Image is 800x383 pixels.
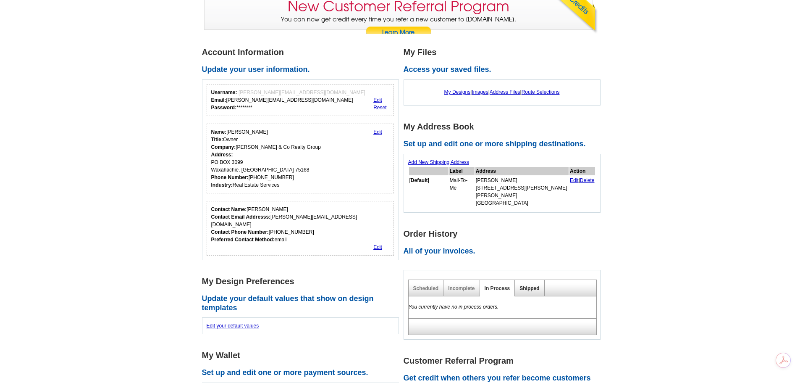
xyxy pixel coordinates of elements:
strong: Company: [211,144,236,150]
a: Images [472,89,488,95]
h2: Set up and edit one or more shipping destinations. [404,140,605,149]
h2: Update your default values that show on design templates [202,294,404,312]
h1: Customer Referral Program [404,357,605,365]
a: Edit [570,177,579,183]
p: You can now get credit every time you refer a new customer to [DOMAIN_NAME]. [205,15,593,39]
td: [ ] [409,176,449,207]
a: Scheduled [413,285,439,291]
strong: Contact Email Addresss: [211,214,271,220]
a: Reset [373,105,386,111]
a: Shipped [519,285,539,291]
div: Who should we contact regarding order issues? [207,201,394,256]
a: Edit [373,244,382,250]
a: Route Selections [522,89,560,95]
div: [PERSON_NAME] Owner [PERSON_NAME] & Co Realty Group PO BOX 3099 Waxahachie, [GEOGRAPHIC_DATA] 751... [211,128,321,189]
strong: Contact Phone Number: [211,229,269,235]
a: Edit [373,97,382,103]
strong: Password: [211,105,237,111]
strong: Industry: [211,182,233,188]
div: [PERSON_NAME] [PERSON_NAME][EMAIL_ADDRESS][DOMAIN_NAME] [PHONE_NUMBER] email [211,206,390,243]
h1: Account Information [202,48,404,57]
strong: Phone Number: [211,174,249,180]
th: Address [475,167,569,175]
h1: My Address Book [404,122,605,131]
a: Delete [580,177,595,183]
strong: Contact Name: [211,206,247,212]
a: Address Files [490,89,520,95]
h1: My Wallet [202,351,404,360]
a: In Process [485,285,510,291]
a: Learn More [365,26,432,39]
strong: Username: [211,90,237,95]
div: Your personal details. [207,124,394,193]
a: Incomplete [448,285,475,291]
em: You currently have no in process orders. [409,304,499,310]
td: Mail-To-Me [449,176,475,207]
div: Your login information. [207,84,394,116]
td: | [569,176,595,207]
a: Edit [373,129,382,135]
a: Edit your default values [207,323,259,329]
h2: Set up and edit one or more payment sources. [202,368,404,378]
strong: Email: [211,97,226,103]
div: | | | [408,84,596,100]
a: My Designs [444,89,471,95]
div: [PERSON_NAME][EMAIL_ADDRESS][DOMAIN_NAME] ******** [211,89,365,111]
h1: My Files [404,48,605,57]
strong: Title: [211,137,223,143]
a: Add New Shipping Address [408,159,469,165]
h2: Update your user information. [202,65,404,74]
strong: Preferred Contact Method: [211,237,275,243]
h1: Order History [404,230,605,238]
th: Label [449,167,475,175]
b: Default [411,177,428,183]
h2: Access your saved files. [404,65,605,74]
td: [PERSON_NAME] [STREET_ADDRESS][PERSON_NAME] [PERSON_NAME][GEOGRAPHIC_DATA] [475,176,569,207]
h2: All of your invoices. [404,247,605,256]
strong: Name: [211,129,227,135]
span: [PERSON_NAME][EMAIL_ADDRESS][DOMAIN_NAME] [239,90,365,95]
h1: My Design Preferences [202,277,404,286]
iframe: LiveChat chat widget [632,188,800,383]
th: Action [569,167,595,175]
h2: Get credit when others you refer become customers [404,374,605,383]
strong: Address: [211,152,233,158]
